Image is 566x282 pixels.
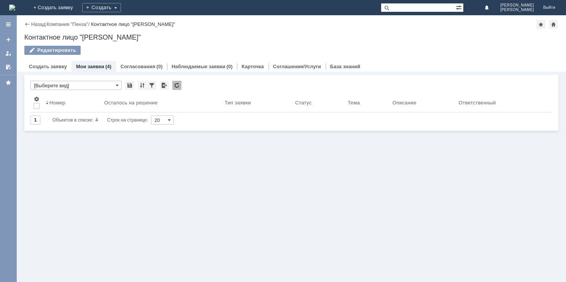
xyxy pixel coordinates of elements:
[2,34,14,46] a: Создать заявку
[104,100,158,106] div: Осталось на решение
[125,81,134,90] div: Сохранить вид
[95,115,98,125] div: 4
[156,64,162,69] div: (0)
[29,64,67,69] a: Создать заявку
[52,117,93,123] span: Объектов в списке:
[549,20,558,29] div: Сделать домашней страницей
[459,100,496,106] div: Ответственный
[295,100,312,106] div: Статус
[536,20,545,29] div: Добавить в избранное
[273,64,321,69] a: Соглашения/Услуги
[101,93,222,112] th: Осталось на решение
[500,8,534,12] span: [PERSON_NAME]
[456,93,546,112] th: Ответственный
[76,64,104,69] a: Мои заявки
[221,93,292,112] th: Тип заявки
[456,3,463,11] span: Расширенный поиск
[105,64,111,69] div: (4)
[121,64,156,69] a: Согласования
[2,61,14,73] a: Мои согласования
[9,5,15,11] a: Перейти на домашнюю страницу
[31,21,45,27] a: Назад
[49,100,65,106] div: Номер
[138,81,147,90] div: Сортировка...
[224,100,251,106] div: Тип заявки
[9,5,15,11] img: logo
[172,81,181,90] div: Обновлять список
[226,64,232,69] div: (0)
[147,81,156,90] div: Фильтрация...
[91,21,175,27] div: Контактное лицо "[PERSON_NAME]"
[82,3,121,12] div: Создать
[348,100,360,106] div: Тема
[47,21,91,27] div: /
[500,3,534,8] span: [PERSON_NAME]
[393,100,417,106] div: Описание
[345,93,390,112] th: Тема
[33,96,40,102] span: Настройки
[2,47,14,59] a: Мои заявки
[330,64,360,69] a: База знаний
[52,115,148,125] i: Строк на странице:
[45,21,46,27] div: |
[172,64,225,69] a: Наблюдаемые заявки
[160,81,169,90] div: Экспорт списка
[242,64,264,69] a: Карточка
[43,93,101,112] th: Номер
[47,21,88,27] a: Компания "Пенза"
[292,93,345,112] th: Статус
[24,34,558,41] div: Контактное лицо "[PERSON_NAME]"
